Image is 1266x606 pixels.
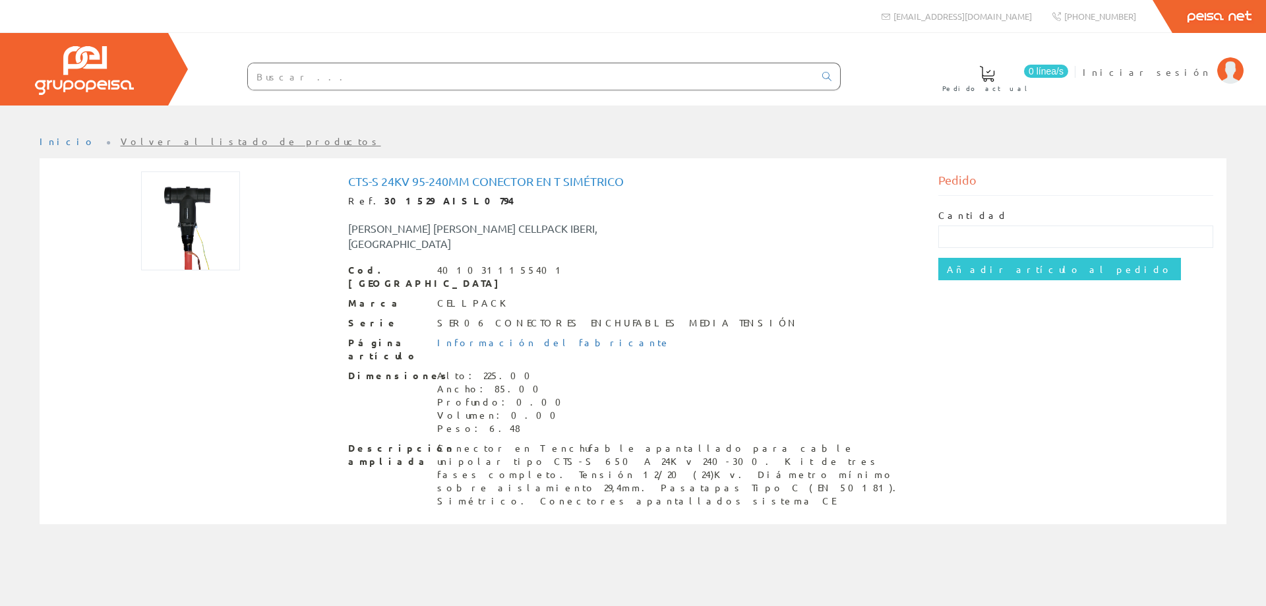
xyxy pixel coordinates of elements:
span: Descripción ampliada [348,442,427,468]
span: Página artículo [348,336,427,363]
div: CELLPACK [437,297,516,310]
div: Ref. [348,195,919,208]
div: Peso: 6.48 [437,422,569,435]
div: Ancho: 85.00 [437,382,569,396]
div: [PERSON_NAME] [PERSON_NAME] CELLPACK IBERI,[GEOGRAPHIC_DATA] [338,221,682,251]
img: Foto artículo Cts-s 24kv 95-240mm Conector en T simétrico (150x150) [141,171,240,270]
span: 0 línea/s [1024,65,1068,78]
label: Cantidad [938,209,1008,222]
div: Conector en T enchufable apantallado para cable unipolar tipo CTS-S 650 A 24Kv 240-300. Kit de tr... [437,442,919,508]
strong: 301529 AISL0794 [384,195,514,206]
div: Profundo: 0.00 [437,396,569,409]
span: Pedido actual [942,82,1032,95]
span: Iniciar sesión [1083,65,1211,78]
a: Volver al listado de productos [121,135,381,147]
a: Información del fabricante [437,336,671,348]
div: Alto: 225.00 [437,369,569,382]
span: Dimensiones [348,369,427,382]
a: Iniciar sesión [1083,55,1244,67]
span: [EMAIL_ADDRESS][DOMAIN_NAME] [893,11,1032,22]
div: 4010311155401 [437,264,566,277]
div: Pedido [938,171,1214,196]
span: Marca [348,297,427,310]
input: Añadir artículo al pedido [938,258,1181,280]
span: Cod. [GEOGRAPHIC_DATA] [348,264,427,290]
a: Inicio [40,135,96,147]
h1: Cts-s 24kv 95-240mm Conector en T simétrico [348,175,919,188]
div: Volumen: 0.00 [437,409,569,422]
span: Serie [348,317,427,330]
input: Buscar ... [248,63,814,90]
div: SER06 CONECTORES ENCHUFABLES MEDIA TENSIÓN [437,317,799,330]
span: [PHONE_NUMBER] [1064,11,1136,22]
img: Grupo Peisa [35,46,134,95]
